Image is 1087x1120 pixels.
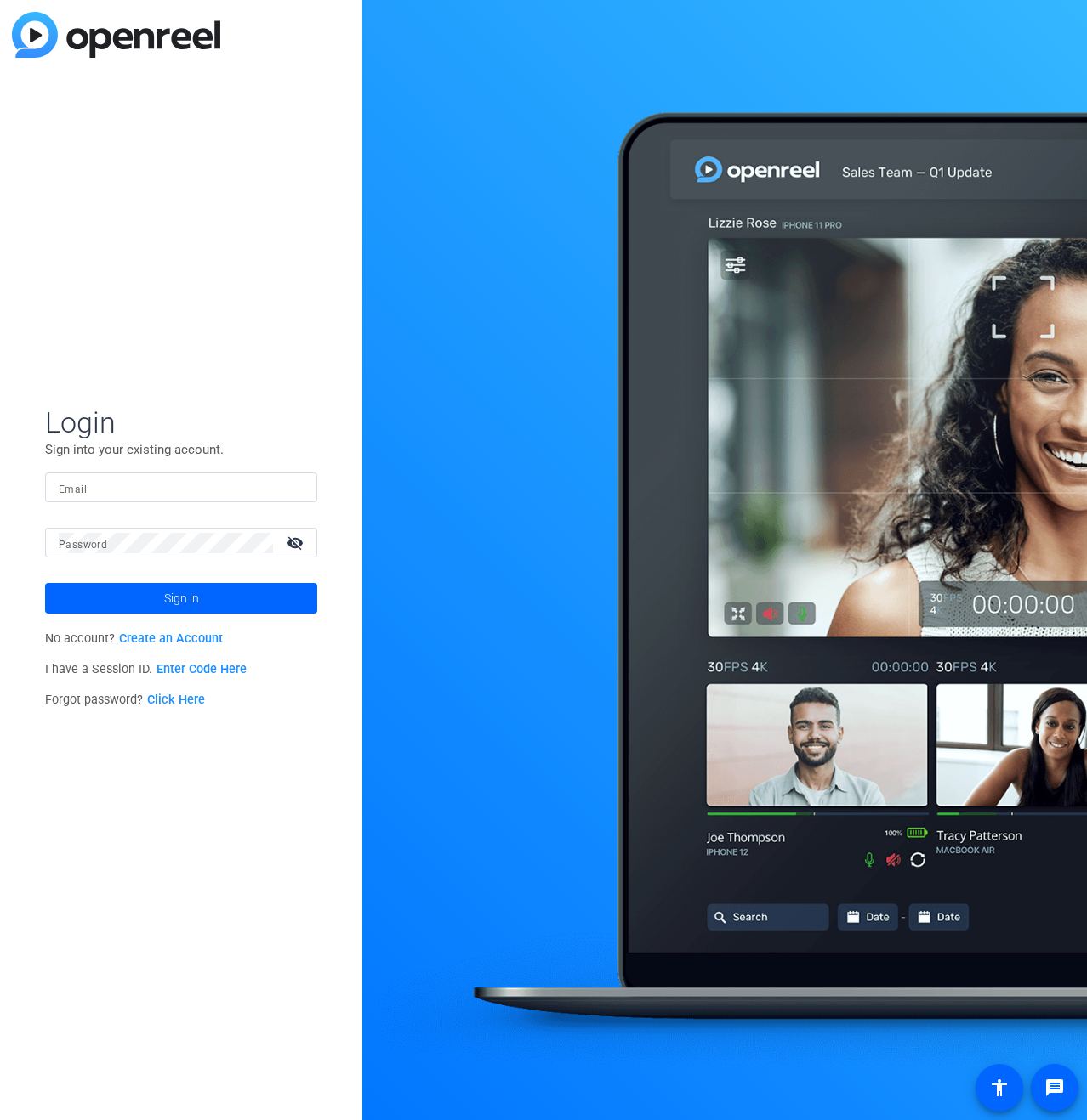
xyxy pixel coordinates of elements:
[164,577,199,619] span: Sign in
[45,631,223,646] span: No account?
[157,662,247,676] a: Enter Code Here
[45,662,247,676] span: I have a Session ID.
[59,539,107,551] mat-label: Password
[1044,1078,1065,1098] mat-icon: message
[276,530,317,555] mat-icon: visibility_off
[59,484,87,495] mat-label: Email
[45,440,317,459] p: Sign into your existing account.
[45,583,317,614] button: Sign in
[119,631,223,646] a: Create an Account
[989,1078,1010,1098] mat-icon: accessibility
[147,693,205,707] a: Click Here
[45,693,205,707] span: Forgot password?
[12,12,220,58] img: blue-gradient.svg
[45,404,317,440] span: Login
[59,478,304,498] input: Enter Email Address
